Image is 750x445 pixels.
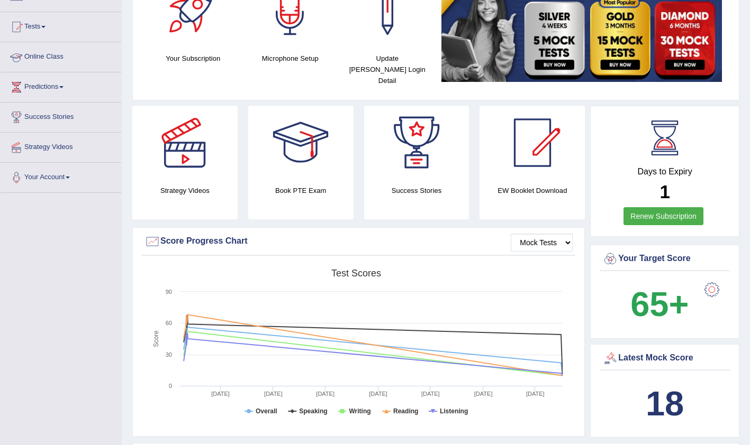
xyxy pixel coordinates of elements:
tspan: Listening [440,407,468,415]
h4: EW Booklet Download [480,185,585,196]
b: 18 [646,384,684,423]
tspan: [DATE] [211,391,230,397]
a: Strategy Videos [1,133,121,159]
tspan: [DATE] [316,391,335,397]
tspan: Speaking [299,407,327,415]
b: 1 [659,181,670,202]
h4: Update [PERSON_NAME] Login Detail [344,53,431,86]
text: 60 [166,320,172,326]
tspan: [DATE] [264,391,283,397]
h4: Strategy Videos [132,185,238,196]
tspan: [DATE] [474,391,493,397]
a: Renew Subscription [624,207,703,225]
tspan: Writing [349,407,371,415]
div: Score Progress Chart [144,234,573,249]
tspan: Score [152,330,160,347]
b: 65+ [630,285,689,323]
tspan: [DATE] [421,391,440,397]
a: Predictions [1,72,121,99]
tspan: [DATE] [526,391,545,397]
a: Success Stories [1,103,121,129]
h4: Days to Expiry [602,167,727,177]
a: Your Account [1,163,121,189]
div: Latest Mock Score [602,350,727,366]
tspan: Test scores [331,268,381,279]
text: 0 [169,383,172,389]
h4: Book PTE Exam [248,185,354,196]
h4: Your Subscription [150,53,237,64]
h4: Microphone Setup [247,53,334,64]
a: Online Class [1,42,121,69]
a: Tests [1,12,121,39]
tspan: Reading [393,407,418,415]
h4: Success Stories [364,185,469,196]
text: 90 [166,289,172,295]
tspan: Overall [256,407,277,415]
text: 30 [166,351,172,358]
tspan: [DATE] [369,391,387,397]
div: Your Target Score [602,251,727,267]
